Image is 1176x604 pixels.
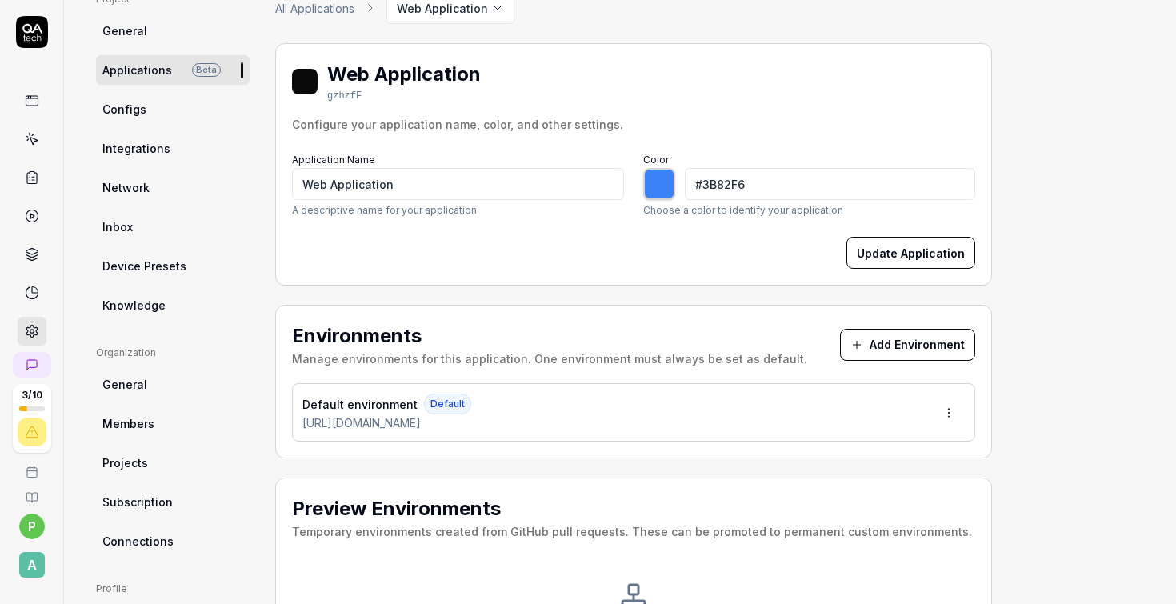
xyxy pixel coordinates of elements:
a: ApplicationsBeta [96,55,250,85]
button: A [6,539,57,581]
a: Network [96,173,250,202]
div: Configure your application name, color, and other settings. [292,116,975,133]
a: Configs [96,94,250,124]
span: Integrations [102,140,170,157]
h2: Environments [292,322,807,350]
div: Organization [96,346,250,360]
span: Network [102,179,150,196]
span: Applications [102,62,172,78]
span: General [102,376,147,393]
span: [URL][DOMAIN_NAME] [302,414,421,431]
span: A [19,552,45,578]
a: Members [96,409,250,438]
a: General [96,16,250,46]
span: Beta [192,63,221,77]
span: Inbox [102,218,133,235]
input: My Application [292,168,624,200]
a: Documentation [6,478,57,504]
a: Integrations [96,134,250,163]
a: General [96,370,250,399]
span: Configs [102,101,146,118]
div: Profile [96,582,250,596]
span: Default [424,394,471,414]
h2: Web Application [327,60,481,89]
p: A descriptive name for your application [292,203,624,218]
a: Device Presets [96,251,250,281]
span: Subscription [102,494,173,510]
h2: Preview Environments [292,494,972,523]
a: Knowledge [96,290,250,320]
button: Add Environment [840,329,975,361]
span: Device Presets [102,258,186,274]
span: Projects [102,454,148,471]
button: Update Application [846,237,975,269]
a: Connections [96,526,250,556]
a: New conversation [13,352,51,378]
a: Projects [96,448,250,478]
a: Inbox [96,212,250,242]
span: Members [102,415,154,432]
label: Application Name [292,154,375,166]
button: p [19,514,45,539]
a: Subscription [96,487,250,517]
div: gzhzfF [327,89,481,103]
span: 3 / 10 [22,390,42,400]
span: General [102,22,147,39]
label: Color [643,154,669,166]
span: Default environment [302,396,418,413]
input: #3B82F6 [685,168,975,200]
div: Manage environments for this application. One environment must always be set as default. [292,350,807,367]
div: Temporary environments created from GitHub pull requests. These can be promoted to permanent cust... [292,523,972,540]
a: Book a call with us [6,453,57,478]
span: Knowledge [102,297,166,314]
p: Choose a color to identify your application [643,203,975,218]
span: Connections [102,533,174,550]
